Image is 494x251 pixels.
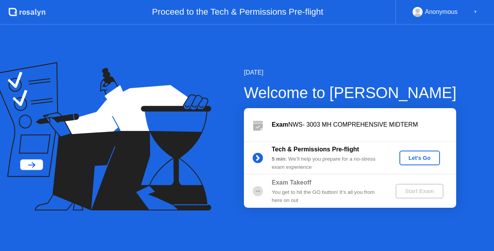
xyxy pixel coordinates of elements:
b: Exam Takeoff [272,179,311,186]
b: Exam [272,121,288,128]
button: Start Exam [396,184,443,198]
div: NWS- 3003 MH COMPREHENSIVE MIDTERM [272,120,456,129]
b: 5 min [272,156,286,162]
b: Tech & Permissions Pre-flight [272,146,359,153]
div: Anonymous [425,7,458,17]
div: [DATE] [244,68,457,77]
div: Welcome to [PERSON_NAME] [244,81,457,104]
button: Let's Go [399,151,440,165]
div: You get to hit the GO button! It’s all you from here on out [272,188,383,204]
div: : We’ll help you prepare for a no-stress exam experience [272,155,383,171]
div: ▼ [474,7,477,17]
div: Let's Go [403,155,437,161]
div: Start Exam [399,188,440,194]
